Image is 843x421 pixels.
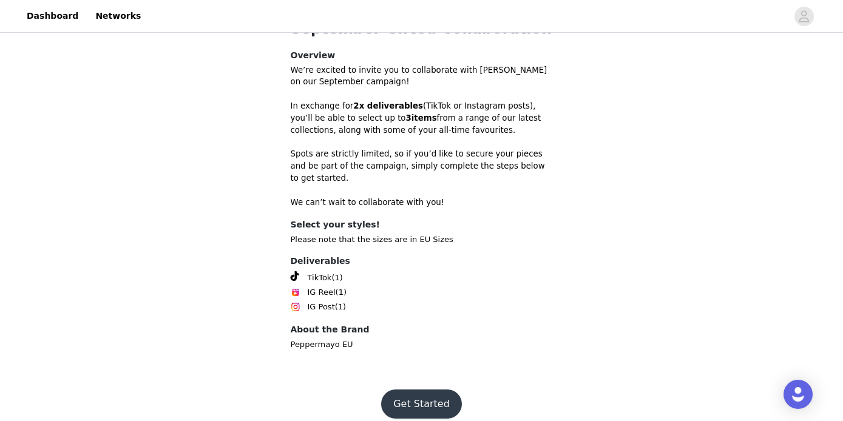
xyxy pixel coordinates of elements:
[291,198,445,207] span: We can’t wait to collaborate with you!
[331,272,342,284] span: (1)
[19,2,86,30] a: Dashboard
[798,7,810,26] div: avatar
[335,301,346,313] span: (1)
[336,286,347,298] span: (1)
[411,113,437,123] strong: items
[291,255,553,268] h4: Deliverables
[308,286,336,298] span: IG Reel
[291,288,300,297] img: Instagram Reels Icon
[308,301,335,313] span: IG Post
[291,66,547,87] span: We’re excited to invite you to collaborate with [PERSON_NAME] on our September campaign!
[291,323,553,336] h4: About the Brand
[291,49,553,62] h4: Overview
[381,389,462,419] button: Get Started
[291,218,553,231] h4: Select your styles!
[291,149,545,183] span: Spots are strictly limited, so if you’d like to secure your pieces and be part of the campaign, s...
[291,234,553,246] p: Please note that the sizes are in EU Sizes
[353,101,423,110] strong: 2x deliverables
[784,380,813,409] div: Open Intercom Messenger
[88,2,148,30] a: Networks
[308,272,332,284] span: TikTok
[406,113,411,123] strong: 3
[291,101,541,135] span: In exchange for (TikTok or Instagram posts), you’ll be able to select up to from a range of our l...
[291,302,300,312] img: Instagram Icon
[291,338,553,351] p: Peppermayo EU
